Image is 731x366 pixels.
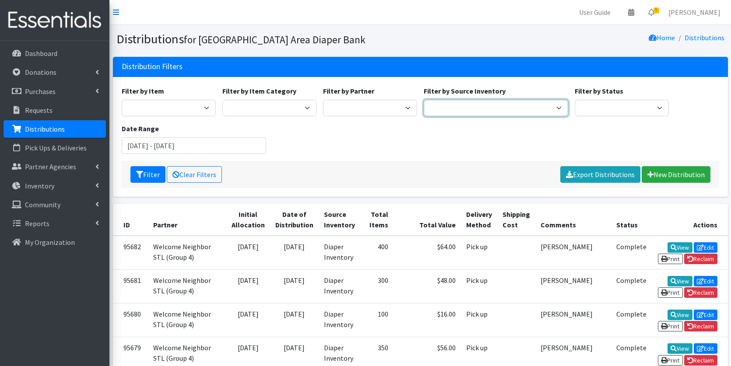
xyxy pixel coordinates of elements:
td: 300 [360,269,394,303]
a: View [668,276,692,286]
label: Filter by Status [575,86,623,96]
a: Print [658,254,683,264]
td: [PERSON_NAME] [535,269,611,303]
td: Complete [611,236,652,270]
h3: Distribution Filters [122,62,183,71]
td: 95680 [113,303,148,337]
a: Reclaim [684,321,717,331]
a: Reports [4,215,106,232]
p: Purchases [25,87,56,96]
th: Initial Allocation [226,204,270,236]
td: $64.00 [394,236,461,270]
td: Welcome Neighbor STL (Group 4) [148,269,226,303]
th: Status [611,204,652,236]
td: [DATE] [226,269,270,303]
img: HumanEssentials [4,6,106,35]
a: Clear Filters [167,166,222,183]
td: [DATE] [270,303,319,337]
a: Edit [694,276,717,286]
p: Requests [25,106,53,115]
a: Export Distributions [560,166,640,183]
td: 95681 [113,269,148,303]
td: 100 [360,303,394,337]
label: Filter by Source Inventory [424,86,506,96]
a: Reclaim [684,355,717,366]
a: Pick Ups & Deliveries [4,139,106,157]
a: Reclaim [684,287,717,298]
p: My Organization [25,238,75,247]
a: Distributions [4,120,106,138]
a: Reclaim [684,254,717,264]
a: Edit [694,310,717,320]
td: [DATE] [226,236,270,270]
p: Partner Agencies [25,162,76,171]
td: $48.00 [394,269,461,303]
td: Diaper Inventory [319,269,360,303]
p: Community [25,200,60,209]
td: [PERSON_NAME] [535,303,611,337]
th: Total Items [360,204,394,236]
a: [PERSON_NAME] [661,3,727,21]
a: Distributions [685,33,724,42]
td: Pick up [461,269,497,303]
th: Actions [652,204,728,236]
td: [DATE] [226,303,270,337]
a: Print [658,321,683,331]
p: Reports [25,219,49,228]
th: Source Inventory [319,204,360,236]
a: Partner Agencies [4,158,106,175]
th: Comments [535,204,611,236]
a: Edit [694,343,717,354]
p: Dashboard [25,49,57,58]
a: View [668,310,692,320]
td: [PERSON_NAME] [535,236,611,270]
a: 5 [641,3,661,21]
td: Welcome Neighbor STL (Group 4) [148,303,226,337]
th: Date of Distribution [270,204,319,236]
a: Donations [4,63,106,81]
td: $16.00 [394,303,461,337]
a: Home [649,33,675,42]
h1: Distributions [116,31,417,47]
a: View [668,242,692,253]
label: Filter by Item Category [222,86,296,96]
p: Inventory [25,181,54,190]
a: User Guide [572,3,618,21]
span: 5 [654,7,659,14]
td: [DATE] [270,236,319,270]
td: 400 [360,236,394,270]
button: Filter [130,166,165,183]
th: Total Value [394,204,461,236]
th: Delivery Method [461,204,497,236]
label: Filter by Partner [323,86,374,96]
td: Pick up [461,303,497,337]
a: My Organization [4,234,106,251]
td: [DATE] [270,269,319,303]
p: Distributions [25,125,65,133]
td: Complete [611,303,652,337]
a: Community [4,196,106,213]
a: Print [658,355,683,366]
td: Pick up [461,236,497,270]
label: Date Range [122,123,159,134]
input: January 1, 2011 - December 31, 2011 [122,137,266,154]
th: Partner [148,204,226,236]
a: Inventory [4,177,106,195]
a: View [668,343,692,354]
a: Dashboard [4,45,106,62]
th: ID [113,204,148,236]
small: for [GEOGRAPHIC_DATA] Area Diaper Bank [184,33,365,46]
td: Complete [611,269,652,303]
a: Print [658,287,683,298]
p: Pick Ups & Deliveries [25,143,87,152]
td: Welcome Neighbor STL (Group 4) [148,236,226,270]
p: Donations [25,68,56,77]
td: Diaper Inventory [319,303,360,337]
label: Filter by Item [122,86,164,96]
td: Diaper Inventory [319,236,360,270]
a: Requests [4,101,106,119]
th: Shipping Cost [497,204,535,236]
a: Edit [694,242,717,253]
a: New Distribution [642,166,710,183]
a: Purchases [4,83,106,100]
